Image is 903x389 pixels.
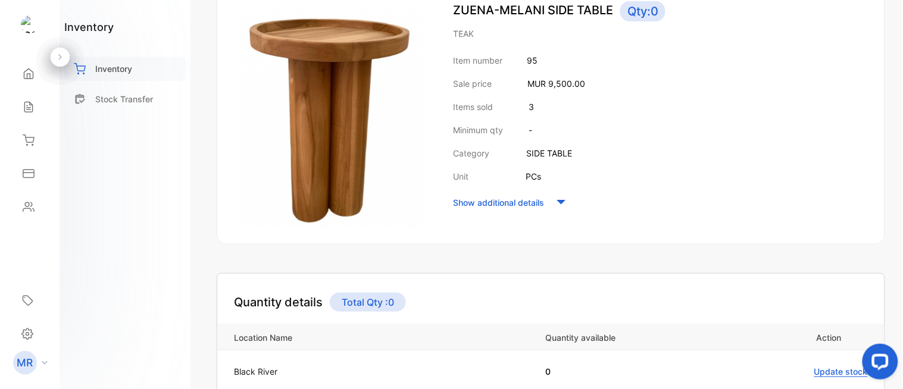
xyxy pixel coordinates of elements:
p: TEAK [453,27,868,40]
h1: inventory [64,19,114,35]
p: Item number [453,54,502,67]
p: PCs [526,170,541,183]
p: Sale price [453,77,492,90]
img: logo [21,15,39,33]
h4: Quantity details [234,293,323,311]
p: Total Qty : 0 [330,293,406,312]
iframe: LiveChat chat widget [853,339,903,389]
a: Inventory [64,57,186,81]
p: 3 [529,101,534,113]
p: Unit [453,170,468,183]
a: Stock Transfer [64,87,186,111]
span: Qty: 0 [620,1,665,21]
p: SIDE TABLE [526,147,572,159]
p: Category [453,147,489,159]
p: Items sold [453,101,493,113]
p: Minimum qty [453,124,503,136]
p: ZUENA-MELANI SIDE TABLE [453,1,868,21]
img: item [234,1,426,229]
span: Update stock [814,366,868,377]
span: MUR 9,500.00 [527,79,585,89]
p: Show additional details [453,196,544,209]
p: Action [733,330,842,344]
p: 0 [545,365,717,378]
p: Quantity available [545,330,717,344]
p: MR [17,355,33,371]
p: Black River [234,365,277,378]
p: 95 [527,54,538,67]
p: Stock Transfer [95,93,153,105]
p: - [529,124,532,136]
p: Inventory [95,62,132,75]
p: Location Name [234,330,533,344]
